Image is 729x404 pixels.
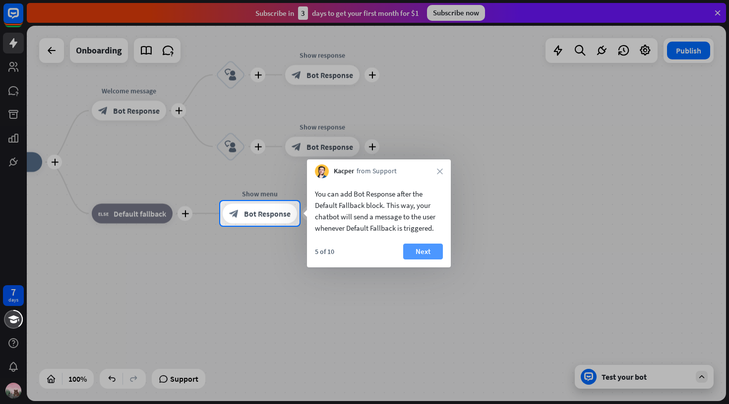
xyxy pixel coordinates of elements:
[315,247,334,256] div: 5 of 10
[334,166,354,176] span: Kacper
[229,208,239,218] i: block_bot_response
[315,188,443,234] div: You can add Bot Response after the Default Fallback block. This way, your chatbot will send a mes...
[357,166,397,176] span: from Support
[437,168,443,174] i: close
[244,208,291,218] span: Bot Response
[403,244,443,259] button: Next
[8,4,38,34] button: Open LiveChat chat widget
